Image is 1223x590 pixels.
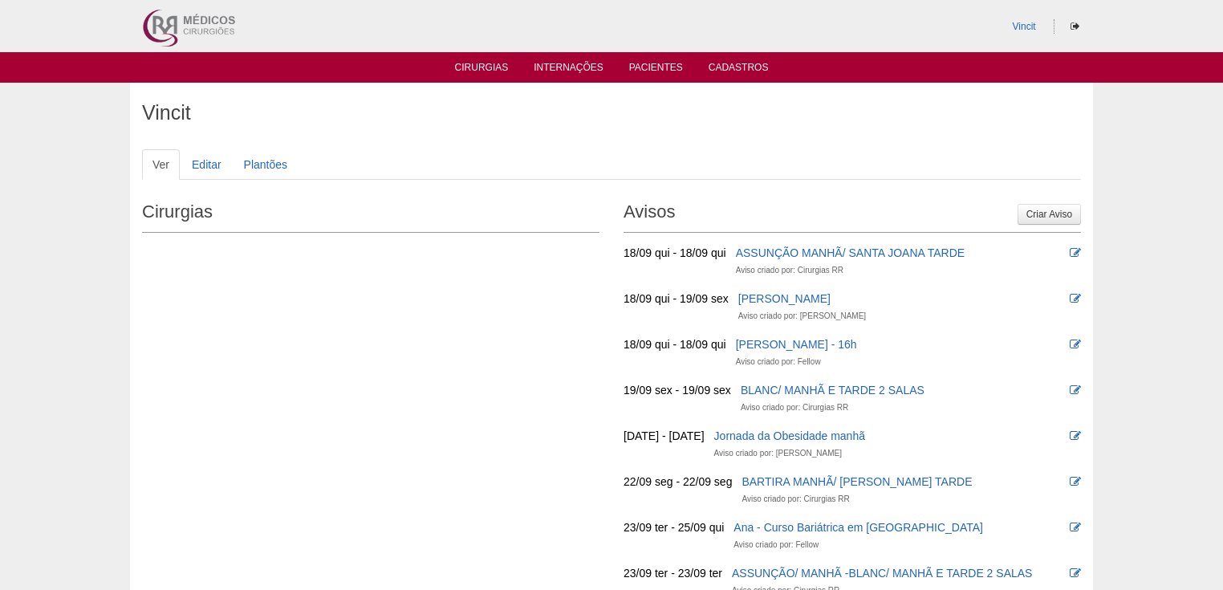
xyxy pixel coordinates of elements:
[1013,21,1036,32] a: Vincit
[709,62,769,78] a: Cadastros
[1070,568,1081,579] i: Editar
[629,62,683,78] a: Pacientes
[624,474,732,490] div: 22/09 seg - 22/09 seg
[741,400,848,416] div: Aviso criado por: Cirurgias RR
[624,519,724,535] div: 23/09 ter - 25/09 qui
[1070,476,1081,487] i: Editar
[1070,522,1081,533] i: Editar
[714,429,865,442] a: Jornada da Obesidade manhã
[624,382,731,398] div: 19/09 sex - 19/09 sex
[1070,293,1081,304] i: Editar
[181,149,232,180] a: Editar
[142,103,1081,123] h1: Vincit
[736,354,821,370] div: Aviso criado por: Fellow
[742,475,972,488] a: BARTIRA MANHÃ/ [PERSON_NAME] TARDE
[534,62,603,78] a: Internações
[736,262,843,279] div: Aviso criado por: Cirurgias RR
[736,246,965,259] a: ASSUNÇÃO MANHÃ/ SANTA JOANA TARDE
[624,245,726,261] div: 18/09 qui - 18/09 qui
[624,291,729,307] div: 18/09 qui - 19/09 sex
[714,446,842,462] div: Aviso criado por: [PERSON_NAME]
[142,196,599,233] h2: Cirurgias
[624,428,705,444] div: [DATE] - [DATE]
[733,537,819,553] div: Aviso criado por: Fellow
[736,338,857,351] a: [PERSON_NAME] - 16h
[455,62,509,78] a: Cirurgias
[1070,385,1081,396] i: Editar
[742,491,849,507] div: Aviso criado por: Cirurgias RR
[733,521,983,534] a: Ana - Curso Bariátrica em [GEOGRAPHIC_DATA]
[732,567,1032,580] a: ASSUNÇÃO/ MANHÃ -BLANC/ MANHÃ E TARDE 2 SALAS
[624,565,722,581] div: 23/09 ter - 23/09 ter
[738,292,831,305] a: [PERSON_NAME]
[741,384,924,397] a: BLANC/ MANHÃ E TARDE 2 SALAS
[1018,204,1081,225] a: Criar Aviso
[624,196,1081,233] h2: Avisos
[1070,430,1081,441] i: Editar
[234,149,298,180] a: Plantões
[738,308,866,324] div: Aviso criado por: [PERSON_NAME]
[1071,22,1079,31] i: Sair
[624,336,726,352] div: 18/09 qui - 18/09 qui
[142,149,180,180] a: Ver
[1070,339,1081,350] i: Editar
[1070,247,1081,258] i: Editar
